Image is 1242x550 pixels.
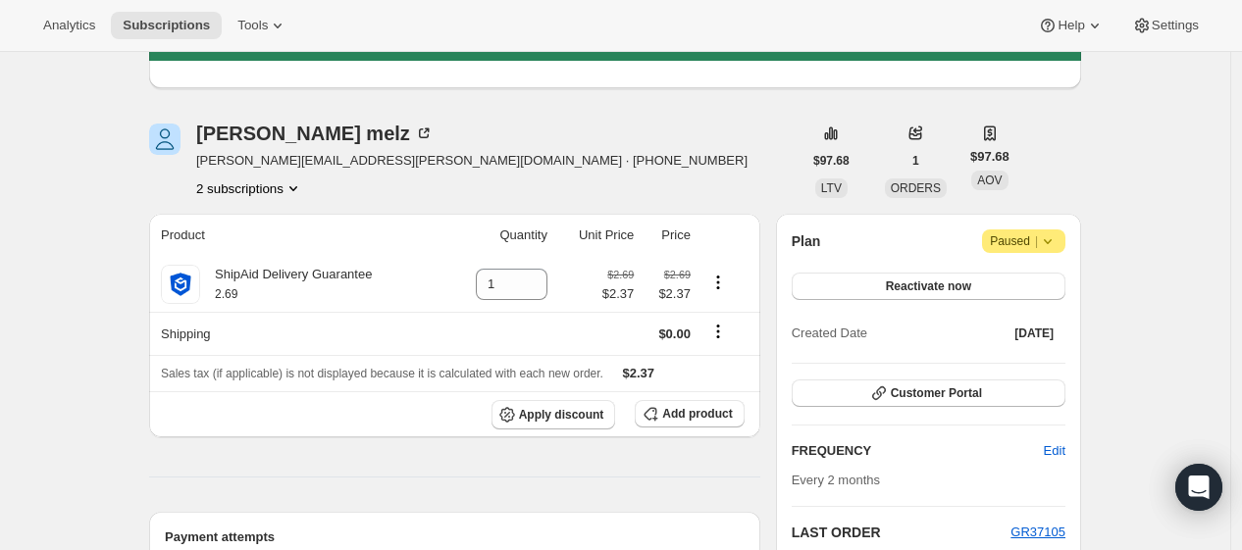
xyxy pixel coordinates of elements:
[111,12,222,39] button: Subscriptions
[623,366,655,380] span: $2.37
[149,124,181,155] span: Deborah melz
[1035,233,1038,249] span: |
[196,178,303,198] button: Product actions
[31,12,107,39] button: Analytics
[635,400,744,427] button: Add product
[149,214,445,257] th: Product
[646,284,691,304] span: $2.37
[1010,525,1065,539] a: GR37105
[702,321,734,342] button: Shipping actions
[226,12,299,39] button: Tools
[662,406,732,422] span: Add product
[492,400,616,429] button: Apply discount
[1044,441,1065,461] span: Edit
[658,326,691,341] span: $0.00
[149,312,445,355] th: Shipping
[792,441,1044,461] h2: FREQUENCY
[196,124,434,143] div: [PERSON_NAME] melz
[1010,523,1065,542] button: GR37105
[445,214,553,257] th: Quantity
[1003,320,1065,347] button: [DATE]
[553,214,640,257] th: Unit Price
[1175,464,1222,511] div: Open Intercom Messenger
[977,174,1002,187] span: AOV
[196,151,748,171] span: [PERSON_NAME][EMAIL_ADDRESS][PERSON_NAME][DOMAIN_NAME] · [PHONE_NUMBER]
[821,181,842,195] span: LTV
[607,269,634,280] small: $2.69
[802,147,861,175] button: $97.68
[970,147,1009,167] span: $97.68
[123,18,210,33] span: Subscriptions
[640,214,697,257] th: Price
[237,18,268,33] span: Tools
[901,147,931,175] button: 1
[792,231,821,251] h2: Plan
[792,273,1065,300] button: Reactivate now
[1026,12,1115,39] button: Help
[792,324,867,343] span: Created Date
[664,269,691,280] small: $2.69
[912,153,919,169] span: 1
[215,287,237,301] small: 2.69
[702,272,734,293] button: Product actions
[886,278,971,294] span: Reactivate now
[891,385,982,401] span: Customer Portal
[602,284,635,304] span: $2.37
[161,367,603,380] span: Sales tax (if applicable) is not displayed because it is calculated with each new order.
[519,407,604,423] span: Apply discount
[1152,18,1199,33] span: Settings
[1014,325,1054,341] span: [DATE]
[792,379,1065,407] button: Customer Portal
[200,265,372,304] div: ShipAid Delivery Guarantee
[1058,18,1084,33] span: Help
[165,527,745,547] h2: Payment attempts
[792,473,880,487] span: Every 2 months
[161,265,200,304] img: product img
[1032,435,1077,467] button: Edit
[792,523,1011,542] h2: LAST ORDER
[891,181,941,195] span: ORDERS
[813,153,850,169] span: $97.68
[990,231,1058,251] span: Paused
[1120,12,1211,39] button: Settings
[43,18,95,33] span: Analytics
